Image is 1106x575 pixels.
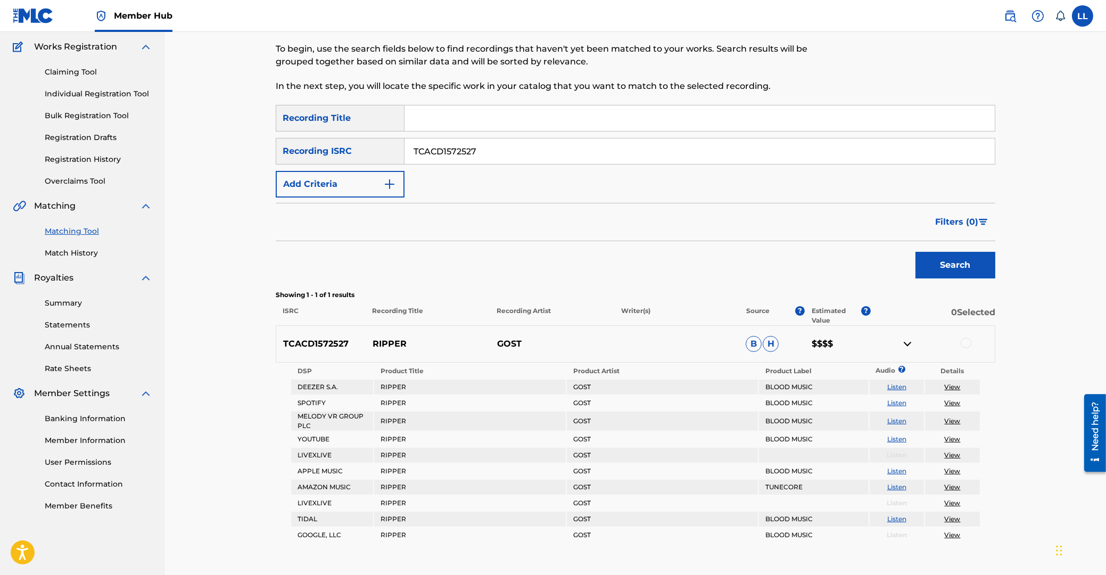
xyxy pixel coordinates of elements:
[1027,5,1049,27] div: Help
[901,366,902,373] span: ?
[374,528,565,543] td: RIPPER
[887,417,906,425] a: Listen
[1053,524,1106,575] iframe: Chat Widget
[45,341,152,352] a: Annual Statements
[276,306,365,325] p: ISRC
[870,530,925,540] p: Listen
[614,306,739,325] p: Writer(s)
[795,306,805,316] span: ?
[13,200,26,212] img: Matching
[276,290,995,300] p: Showing 1 - 1 of 1 results
[567,448,758,463] td: GOST
[567,380,758,395] td: GOST
[45,88,152,100] a: Individual Registration Tool
[34,272,73,284] span: Royalties
[114,10,172,22] span: Member Hub
[759,412,868,431] td: BLOOD MUSIC
[374,496,565,511] td: RIPPER
[945,467,961,475] a: View
[291,432,373,447] td: YOUTUBE
[1056,535,1062,566] div: Drag
[45,363,152,374] a: Rate Sheets
[1000,5,1021,27] a: Public Search
[567,396,758,410] td: GOST
[291,448,373,463] td: LIVEXLIVE
[45,500,152,512] a: Member Benefits
[887,435,906,443] a: Listen
[870,366,882,375] p: Audio
[139,40,152,53] img: expand
[45,479,152,490] a: Contact Information
[139,272,152,284] img: expand
[887,515,906,523] a: Listen
[901,338,914,350] img: contract
[45,248,152,259] a: Match History
[1072,5,1093,27] div: User Menu
[45,435,152,446] a: Member Information
[567,512,758,527] td: GOST
[45,154,152,165] a: Registration History
[925,364,980,379] th: Details
[567,464,758,479] td: GOST
[759,512,868,527] td: BLOOD MUSIC
[13,387,26,400] img: Member Settings
[567,496,758,511] td: GOST
[945,399,961,407] a: View
[935,216,978,228] span: Filters ( 0 )
[45,67,152,78] a: Claiming Tool
[567,412,758,431] td: GOST
[34,40,117,53] span: Works Registration
[870,450,925,460] p: Listen
[45,110,152,121] a: Bulk Registration Tool
[945,531,961,539] a: View
[374,448,565,463] td: RIPPER
[870,498,925,508] p: Listen
[759,480,868,495] td: TUNECORE
[45,319,152,331] a: Statements
[567,528,758,543] td: GOST
[887,483,906,491] a: Listen
[291,464,373,479] td: APPLE MUSIC
[915,252,995,278] button: Search
[746,336,762,352] span: B
[374,396,565,410] td: RIPPER
[759,464,868,479] td: BLOOD MUSIC
[887,399,906,407] a: Listen
[276,105,995,284] form: Search Form
[34,200,76,212] span: Matching
[1031,10,1044,22] img: help
[945,483,961,491] a: View
[887,467,906,475] a: Listen
[45,413,152,424] a: Banking Information
[374,432,565,447] td: RIPPER
[291,364,373,379] th: DSP
[13,40,27,53] img: Works Registration
[45,226,152,237] a: Matching Tool
[746,306,770,325] p: Source
[759,380,868,395] td: BLOOD MUSIC
[276,171,405,198] button: Add Criteria
[291,528,373,543] td: GOOGLE, LLC
[291,512,373,527] td: TIDAL
[291,380,373,395] td: DEEZER S.A.
[945,435,961,443] a: View
[374,412,565,431] td: RIPPER
[291,396,373,410] td: SPOTIFY
[979,219,988,225] img: filter
[13,272,26,284] img: Royalties
[291,412,373,431] td: MELODY VR GROUP PLC
[291,496,373,511] td: LIVEXLIVE
[365,306,490,325] p: Recording Title
[567,480,758,495] td: GOST
[139,200,152,212] img: expand
[383,178,396,191] img: 9d2ae6d4665cec9f34b9.svg
[1004,10,1017,22] img: search
[759,396,868,410] td: BLOOD MUSIC
[759,364,868,379] th: Product Label
[945,417,961,425] a: View
[374,464,565,479] td: RIPPER
[276,338,366,350] p: TCACD1572527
